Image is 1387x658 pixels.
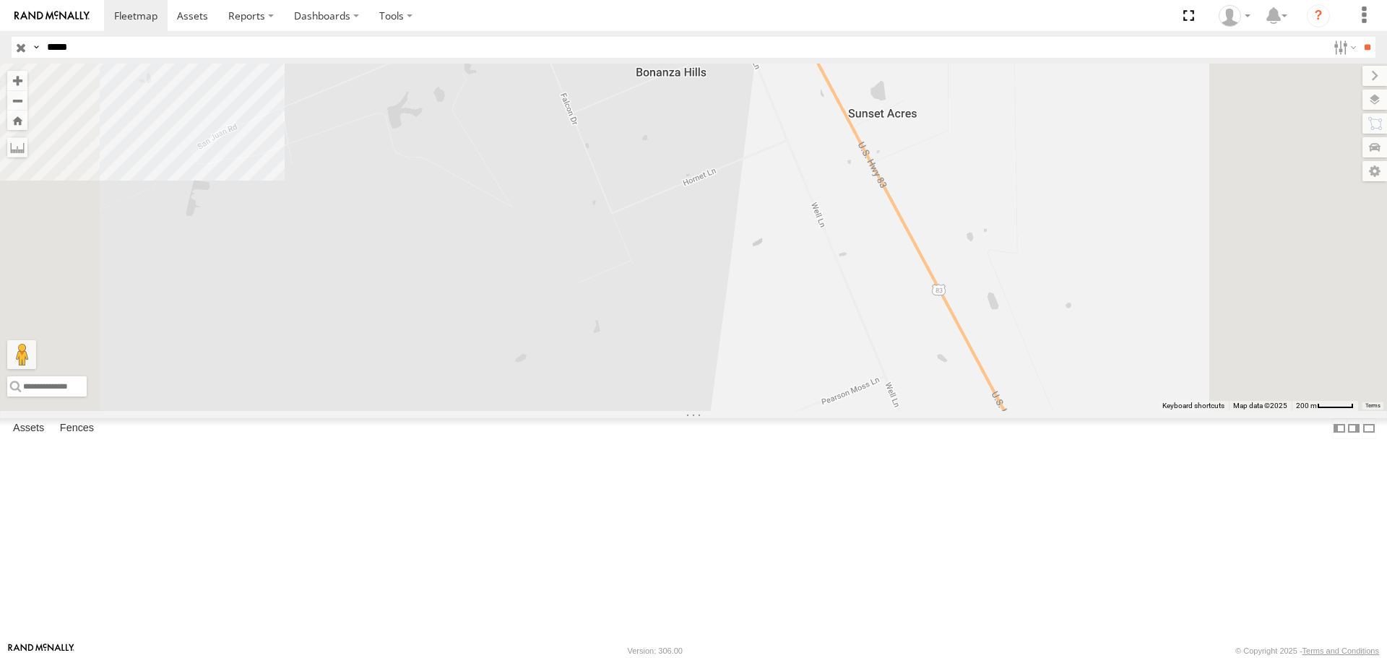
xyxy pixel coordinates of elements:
[1332,418,1347,439] label: Dock Summary Table to the Left
[7,111,27,130] button: Zoom Home
[53,419,101,439] label: Fences
[1328,37,1359,58] label: Search Filter Options
[1362,418,1376,439] label: Hide Summary Table
[1214,5,1256,27] div: Caseta Laredo TX
[6,419,51,439] label: Assets
[1307,4,1330,27] i: ?
[1347,418,1361,439] label: Dock Summary Table to the Right
[30,37,42,58] label: Search Query
[1292,401,1358,411] button: Map Scale: 200 m per 47 pixels
[7,340,36,369] button: Drag Pegman onto the map to open Street View
[1302,646,1379,655] a: Terms and Conditions
[628,646,683,655] div: Version: 306.00
[8,644,74,658] a: Visit our Website
[1362,161,1387,181] label: Map Settings
[7,137,27,157] label: Measure
[1365,402,1380,408] a: Terms (opens in new tab)
[1235,646,1379,655] div: © Copyright 2025 -
[1233,402,1287,410] span: Map data ©2025
[1162,401,1224,411] button: Keyboard shortcuts
[14,11,90,21] img: rand-logo.svg
[7,71,27,90] button: Zoom in
[1296,402,1317,410] span: 200 m
[7,90,27,111] button: Zoom out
